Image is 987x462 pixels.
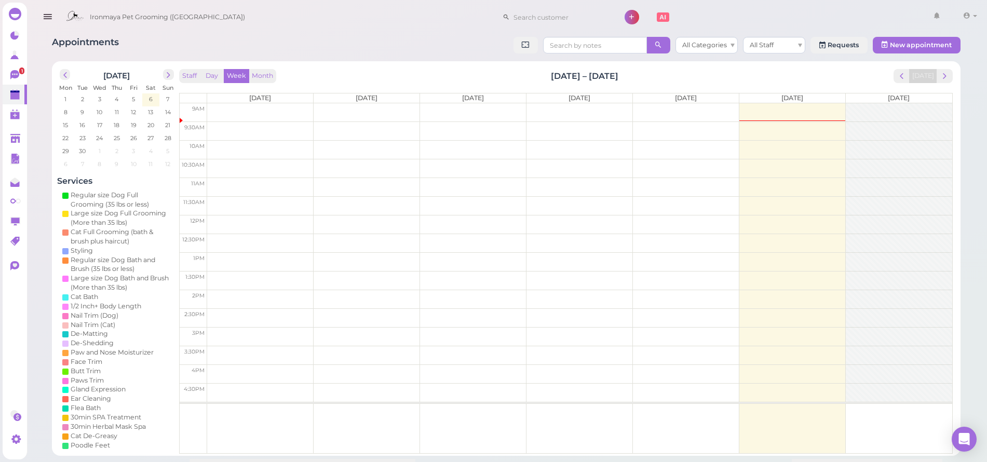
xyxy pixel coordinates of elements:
[90,3,245,32] span: Ironmaya Pet Grooming ([GEOGRAPHIC_DATA])
[164,107,172,117] span: 14
[71,422,146,431] div: 30min Herbal Mask Spa
[682,41,727,49] span: All Categories
[510,9,611,25] input: Search customer
[191,180,205,187] span: 11am
[147,107,154,117] span: 13
[61,133,70,143] span: 22
[224,69,249,83] button: Week
[185,274,205,280] span: 1:30pm
[356,94,377,102] span: [DATE]
[59,84,72,91] span: Mon
[810,37,868,53] a: Requests
[95,133,104,143] span: 24
[62,107,68,117] span: 8
[249,94,271,102] span: [DATE]
[183,199,205,206] span: 11:30am
[462,94,484,102] span: [DATE]
[894,69,910,83] button: prev
[111,84,121,91] span: Thu
[147,159,154,169] span: 11
[77,84,88,91] span: Tue
[190,218,205,224] span: 12pm
[146,120,155,130] span: 20
[888,94,910,102] span: [DATE]
[909,69,937,83] button: [DATE]
[184,124,205,131] span: 9:30am
[71,431,117,441] div: Cat De-Greasy
[114,159,119,169] span: 9
[937,69,953,83] button: next
[781,94,803,102] span: [DATE]
[184,348,205,355] span: 3:30pm
[71,348,154,357] div: Paw and Nose Moisturizer
[78,146,87,156] span: 30
[148,146,154,156] span: 4
[130,84,138,91] span: Fri
[163,69,174,80] button: next
[60,69,71,80] button: prev
[71,403,101,413] div: Flea Bath
[61,146,70,156] span: 29
[182,236,205,243] span: 12:30pm
[113,107,119,117] span: 11
[19,67,24,74] span: 1
[131,94,136,104] span: 5
[80,159,85,169] span: 7
[80,94,85,104] span: 2
[71,227,171,246] div: Cat Full Grooming (bath & brush plus haircut)
[113,120,120,130] span: 18
[130,159,138,169] span: 10
[71,320,115,330] div: Nail Trim (Cat)
[71,191,171,209] div: Regular size Dog Full Grooming (35 lbs or less)
[750,41,774,49] span: All Staff
[130,107,137,117] span: 12
[71,385,126,394] div: Gland Expression
[79,107,85,117] span: 9
[96,107,103,117] span: 10
[551,70,618,82] h2: [DATE] – [DATE]
[130,120,138,130] span: 19
[71,292,98,302] div: Cat Bath
[112,133,120,143] span: 25
[71,338,114,348] div: De-Shedding
[96,120,103,130] span: 17
[71,441,110,450] div: Poodle Feet
[71,302,141,311] div: 1/2 Inch+ Body Length
[103,69,130,80] h2: [DATE]
[165,94,170,104] span: 7
[71,209,171,227] div: Large size Dog Full Grooming (More than 35 lbs)
[164,133,172,143] span: 28
[62,159,68,169] span: 6
[890,41,952,49] span: New appointment
[71,246,93,255] div: Styling
[165,146,170,156] span: 5
[71,376,104,385] div: Paws Trim
[97,94,102,104] span: 3
[163,84,173,91] span: Sun
[71,413,141,422] div: 30min SPA Treatment
[98,146,102,156] span: 1
[131,146,136,156] span: 3
[3,65,27,85] a: 1
[184,386,205,392] span: 4:30pm
[192,105,205,112] span: 9am
[62,120,69,130] span: 15
[97,159,102,169] span: 8
[57,176,177,186] h4: Services
[78,133,87,143] span: 23
[93,84,106,91] span: Wed
[543,37,647,53] input: Search by notes
[71,357,102,366] div: Face Trim
[129,133,138,143] span: 26
[146,133,155,143] span: 27
[952,427,977,452] div: Open Intercom Messenger
[190,143,205,150] span: 10am
[71,329,108,338] div: De-Matting
[71,274,171,292] div: Large size Dog Bath and Brush (More than 35 lbs)
[78,120,86,130] span: 16
[193,255,205,262] span: 1pm
[192,367,205,374] span: 4pm
[182,161,205,168] span: 10:30am
[192,292,205,299] span: 2pm
[71,394,111,403] div: Ear Cleaning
